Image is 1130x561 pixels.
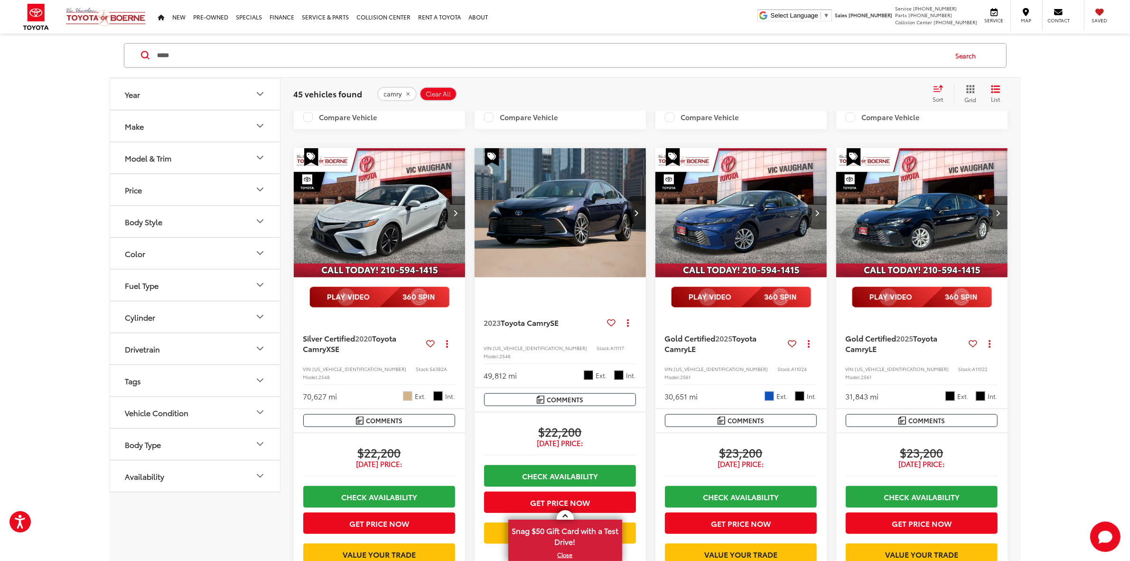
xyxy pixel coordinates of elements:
span: dropdown dots [989,340,990,347]
span: Black [795,391,804,401]
span: Service [895,5,912,12]
div: 70,627 mi [303,391,337,402]
span: $22,200 [303,445,456,459]
span: Clear All [426,90,451,98]
span: A11024 [792,365,807,372]
span: Sales [835,11,847,19]
button: Comments [484,393,636,406]
div: Cylinder [254,311,266,323]
span: Collision Center [895,19,932,26]
span: Ext. [596,371,607,380]
span: LE [688,343,696,354]
div: Fuel Type [254,279,266,291]
span: Gold Certified [846,333,897,343]
span: Snag $50 Gift Card with a Test Drive! [509,521,621,550]
button: Search [947,44,990,67]
span: 2023 [484,317,501,328]
span: Model: [665,373,681,380]
span: Int. [988,392,998,401]
a: Gold Certified2025Toyota CamryLE [846,333,965,354]
span: Black [584,371,593,380]
span: Model: [484,352,500,360]
button: Grid View [954,85,984,104]
button: Vehicle ConditionVehicle Condition [110,397,281,428]
button: List View [984,85,1008,104]
span: Comments [547,395,583,404]
div: Body Style [254,216,266,227]
a: 2020 Toyota Camry XSE2020 Toyota Camry XSE2020 Toyota Camry XSE2020 Toyota Camry XSE [293,148,466,277]
img: full motion video [309,287,449,308]
span: Select Language [771,12,818,19]
span: Model: [846,373,861,380]
a: Gold Certified2025Toyota CamryLE [665,333,784,354]
span: [PHONE_NUMBER] [908,11,952,19]
div: Tags [254,375,266,386]
span: [PHONE_NUMBER] [934,19,977,26]
div: Year [254,88,266,100]
span: camry [384,90,402,98]
div: Model & Trim [254,152,266,163]
span: Ext. [415,392,426,401]
a: Check Availability [484,465,636,486]
span: [DATE] Price: [484,438,636,448]
span: 2548 [319,373,330,380]
span: 2561 [861,373,872,380]
span: A11117 [611,344,625,352]
button: Get Price Now [303,513,456,534]
button: Comments [665,414,817,427]
button: Comments [303,414,456,427]
span: 2025 [897,333,914,343]
span: Blue [765,391,774,401]
span: [US_VEHICLE_IDENTIFICATION_NUMBER] [313,365,407,372]
span: Stock: [597,344,611,352]
div: Availability [125,472,165,481]
img: Comments [718,417,725,425]
div: Color [125,249,146,258]
span: Contact [1047,17,1070,24]
button: AvailabilityAvailability [110,461,281,492]
button: Next image [808,196,827,229]
button: Clear All [420,87,457,101]
button: Comments [846,414,998,427]
button: Next image [627,196,646,229]
span: LE [869,343,877,354]
img: Vic Vaughan Toyota of Boerne [65,7,146,27]
div: 31,843 mi [846,391,879,402]
img: 2020 Toyota Camry XSE [293,148,466,278]
span: dropdown dots [808,340,810,347]
button: DrivetrainDrivetrain [110,333,281,364]
span: [US_VEHICLE_IDENTIFICATION_NUMBER] [855,365,949,372]
span: Black [614,371,624,380]
span: Int. [807,392,817,401]
span: Stock: [959,365,972,372]
span: Toyota Camry [665,333,757,354]
img: 2025 Toyota Camry LE [836,148,1009,278]
button: YearYear [110,79,281,110]
span: Ext. [957,392,969,401]
span: [PHONE_NUMBER] [913,5,957,12]
button: MakeMake [110,111,281,142]
img: full motion video [852,287,992,308]
span: Toyota Camry [303,333,397,354]
button: Body TypeBody Type [110,429,281,460]
span: ▼ [823,12,830,19]
span: Special [304,148,318,166]
span: Comments [728,416,764,425]
span: Grid [965,95,977,104]
span: Int. [445,392,455,401]
span: Toyota Camry [846,333,938,354]
div: 2020 Toyota Camry XSE 0 [293,148,466,277]
div: Body Style [125,217,163,226]
span: XSE [327,343,340,354]
span: Comments [366,416,402,425]
button: remove camry [377,87,417,101]
span: Parts [895,11,907,19]
label: Compare Vehicle [303,113,378,122]
span: Sort [933,95,943,103]
button: Model & TrimModel & Trim [110,143,281,173]
svg: Start Chat [1090,522,1121,552]
div: Vehicle Condition [254,407,266,418]
span: A11022 [972,365,988,372]
span: Comments [908,416,945,425]
span: Model: [303,373,319,380]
